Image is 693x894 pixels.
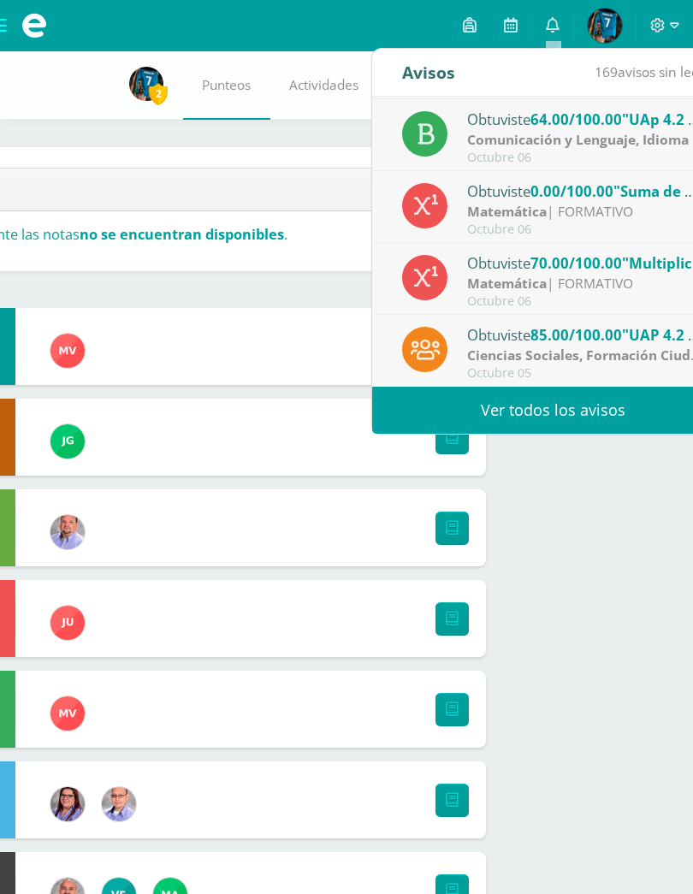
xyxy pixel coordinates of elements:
span: Punteos [202,76,251,94]
img: c7bed502e08dda7be56a4760e84b19ef.png [129,67,163,101]
a: Actividades [270,51,378,120]
strong: no se encuentran disponibles [80,225,284,244]
img: 3da61d9b1d2c0c7b8f7e89c78bbce001.png [50,424,85,459]
img: b5613e1a4347ac065b47e806e9a54e9c.png [50,606,85,640]
img: 1ff341f52347efc33ff1d2a179cbdb51.png [50,334,85,368]
a: Punteos [183,51,270,120]
span: 85.00/100.00 [530,325,622,345]
img: 6c58b5a751619099581147680274b29f.png [50,515,85,549]
span: Actividades [289,76,358,94]
strong: Matemática [467,202,547,221]
span: 169 [595,62,618,81]
img: 636fc591f85668e7520e122fec75fd4f.png [102,787,136,821]
div: Avisos [402,49,455,96]
span: 70.00/100.00 [530,253,622,273]
span: 64.00/100.00 [530,110,622,129]
img: 1ff341f52347efc33ff1d2a179cbdb51.png [50,696,85,731]
span: 0.00/100.00 [530,181,613,201]
img: c7bed502e08dda7be56a4760e84b19ef.png [588,9,622,43]
span: 2 [149,83,168,104]
img: fda4ebce342fd1e8b3b59cfba0d95288.png [50,787,85,821]
strong: Matemática [467,274,547,293]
